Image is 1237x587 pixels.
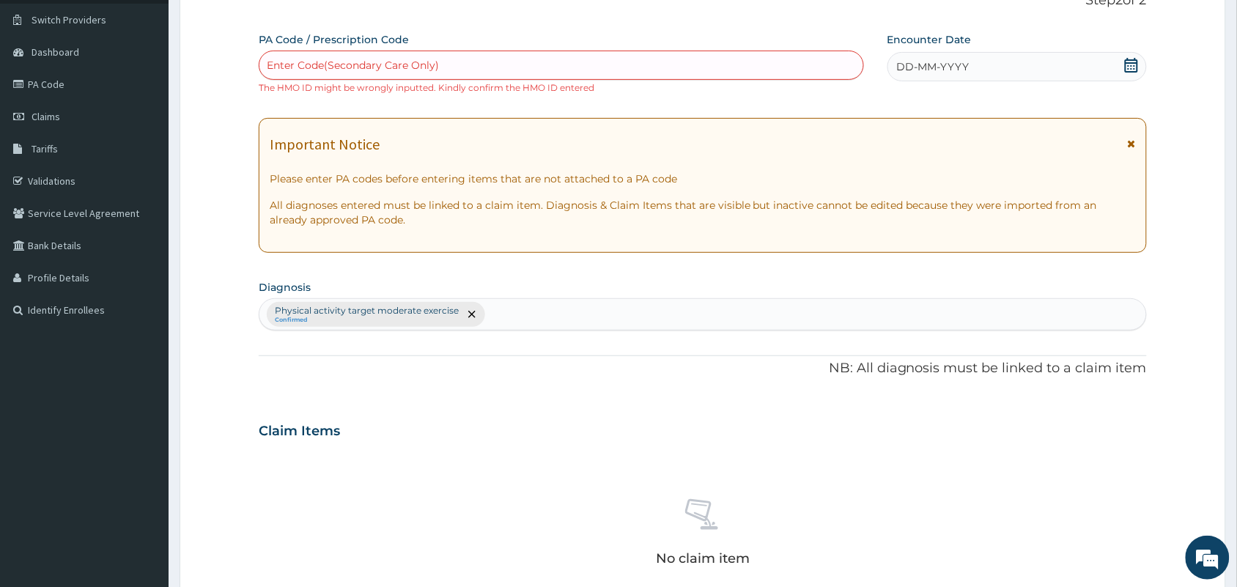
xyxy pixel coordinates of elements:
span: Dashboard [32,45,79,59]
img: d_794563401_company_1708531726252_794563401 [27,73,59,110]
h3: Claim Items [259,424,340,440]
label: Encounter Date [887,32,972,47]
h1: Important Notice [270,136,380,152]
span: DD-MM-YYYY [897,59,970,74]
span: We're online! [85,185,202,333]
label: Diagnosis [259,280,311,295]
div: Minimize live chat window [240,7,276,43]
span: Switch Providers [32,13,106,26]
p: No claim item [656,551,750,566]
label: PA Code / Prescription Code [259,32,409,47]
small: The HMO ID might be wrongly inputted. Kindly confirm the HMO ID entered [259,82,594,93]
div: Enter Code(Secondary Care Only) [267,58,439,73]
p: NB: All diagnosis must be linked to a claim item [259,359,1147,378]
span: Claims [32,110,60,123]
textarea: Type your message and hit 'Enter' [7,400,279,451]
p: All diagnoses entered must be linked to a claim item. Diagnosis & Claim Items that are visible bu... [270,198,1136,227]
p: Please enter PA codes before entering items that are not attached to a PA code [270,171,1136,186]
span: Tariffs [32,142,58,155]
div: Chat with us now [76,82,246,101]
